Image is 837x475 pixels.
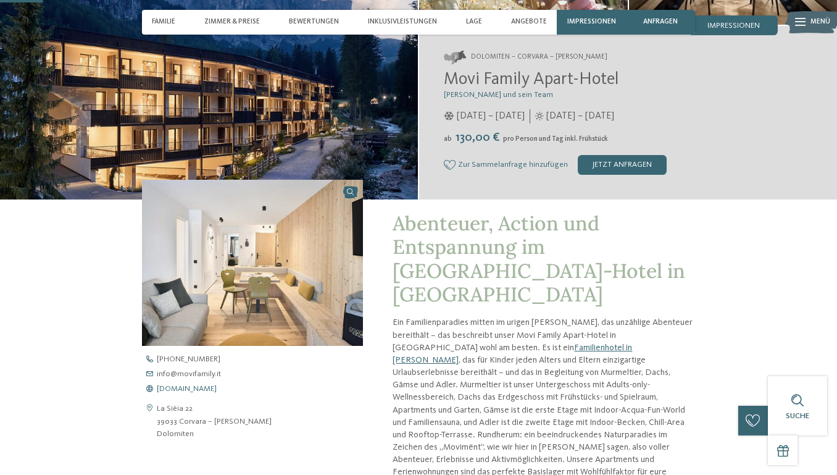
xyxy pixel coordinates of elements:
span: [PHONE_NUMBER] [157,356,220,364]
span: ab [444,135,452,143]
span: Zur Sammelanfrage hinzufügen [458,161,568,169]
span: Lage [466,18,482,26]
i: Öffnungszeiten im Sommer [535,112,544,120]
a: Familienhotel in [PERSON_NAME] [393,343,632,364]
span: Zimmer & Preise [204,18,260,26]
span: [DATE] – [DATE] [457,109,525,123]
span: 130,00 € [453,132,502,144]
span: anfragen [643,18,678,26]
span: info@ movifamily. it [157,371,221,379]
span: [DOMAIN_NAME] [157,385,217,393]
span: Familie [152,18,175,26]
div: jetzt anfragen [578,155,667,175]
a: [PHONE_NUMBER] [142,356,381,364]
span: Dolomiten – Corvara – [PERSON_NAME] [471,53,607,62]
span: Suche [786,412,809,420]
span: Movi Family Apart-Hotel [444,71,619,88]
span: Bewertungen [289,18,339,26]
span: [DATE] – [DATE] [546,109,614,123]
a: [DOMAIN_NAME] [142,385,381,393]
span: Inklusivleistungen [368,18,437,26]
a: info@movifamily.it [142,371,381,379]
span: Angebote [511,18,547,26]
span: Abenteuer, Action und Entspannung im [GEOGRAPHIC_DATA]-Hotel in [GEOGRAPHIC_DATA] [393,211,685,307]
span: Impressionen [707,22,760,30]
span: pro Person und Tag inkl. Frühstück [503,135,608,143]
img: Eine glückliche Familienauszeit in Corvara [142,180,363,346]
i: Öffnungszeiten im Winter [444,112,454,120]
span: [PERSON_NAME] und sein Team [444,91,553,99]
address: La Siëia 22 39033 Corvara – [PERSON_NAME] Dolomiten [157,403,272,440]
span: Impressionen [567,18,616,26]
